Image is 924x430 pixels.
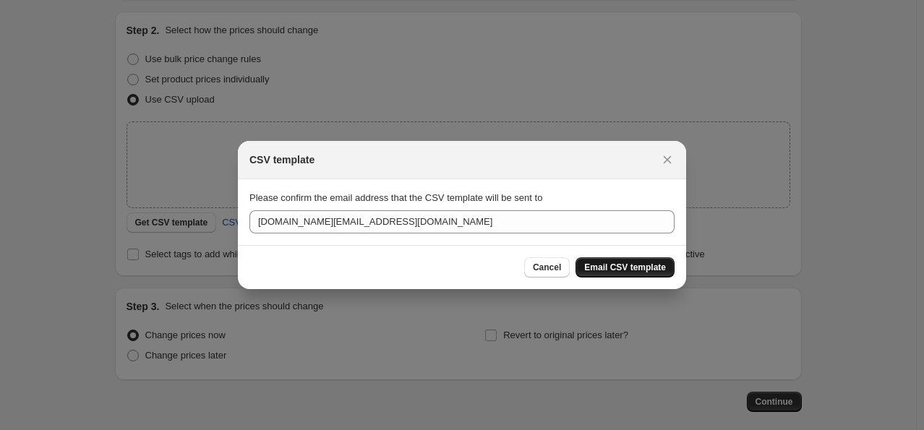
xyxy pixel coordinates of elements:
h2: CSV template [249,152,315,167]
span: Please confirm the email address that the CSV template will be sent to [249,192,542,203]
button: Close [657,150,677,170]
button: Cancel [524,257,570,278]
button: Email CSV template [576,257,675,278]
span: Email CSV template [584,262,666,273]
span: Cancel [533,262,561,273]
